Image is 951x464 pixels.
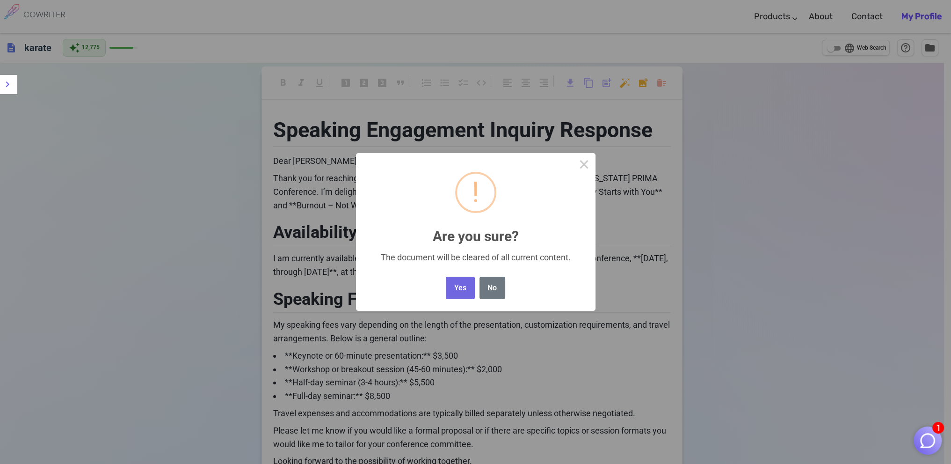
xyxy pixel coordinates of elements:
[573,153,595,176] button: Close this dialog
[479,277,505,300] button: No
[472,174,479,211] div: !
[932,422,944,434] span: 1
[369,252,581,262] div: The document will be cleared of all current content.
[356,217,595,244] h2: Are you sure?
[446,277,474,300] button: Yes
[919,432,936,449] img: Close chat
